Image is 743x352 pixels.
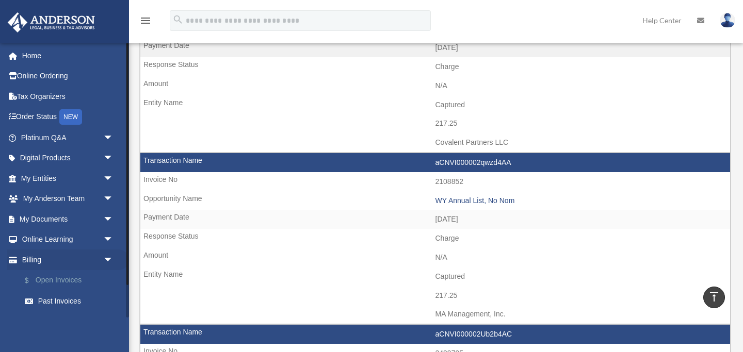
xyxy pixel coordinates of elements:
a: My Entitiesarrow_drop_down [7,168,129,189]
span: arrow_drop_down [103,148,124,169]
a: Billingarrow_drop_down [7,249,129,270]
a: My Anderson Teamarrow_drop_down [7,189,129,209]
i: menu [139,14,152,27]
span: arrow_drop_down [103,127,124,148]
span: $ [30,274,36,287]
td: Covalent Partners LLC [140,133,730,153]
td: aCNVI000002qwzd4AA [140,153,730,173]
td: 217.25 [140,114,730,133]
td: aCNVI000002Ub2b4AC [140,325,730,344]
a: $Open Invoices [14,270,129,291]
a: Online Learningarrow_drop_down [7,229,129,250]
div: WY Annual List, No Nom [435,196,725,205]
td: N/A [140,248,730,267]
div: NEW [59,109,82,125]
a: Online Ordering [7,66,129,87]
a: My Documentsarrow_drop_down [7,209,129,229]
span: arrow_drop_down [103,189,124,210]
i: search [172,14,184,25]
td: Charge [140,229,730,248]
td: N/A [140,76,730,96]
a: vertical_align_top [703,287,725,308]
td: 217.25 [140,286,730,306]
i: vertical_align_top [708,291,720,303]
a: menu [139,18,152,27]
a: Platinum Q&Aarrow_drop_down [7,127,129,148]
td: Captured [140,267,730,287]
td: [DATE] [140,210,730,229]
a: Home [7,45,129,66]
a: Manage Payments [14,311,129,332]
td: Charge [140,57,730,77]
td: Captured [140,95,730,115]
span: arrow_drop_down [103,229,124,250]
td: [DATE] [140,38,730,58]
a: Past Invoices [14,291,124,311]
span: arrow_drop_down [103,209,124,230]
td: MA Management, Inc. [140,305,730,324]
a: Order StatusNEW [7,107,129,128]
span: arrow_drop_down [103,168,124,189]
a: Tax Organizers [7,86,129,107]
td: 2108852 [140,172,730,192]
a: Digital Productsarrow_drop_down [7,148,129,169]
img: User Pic [720,13,735,28]
img: Anderson Advisors Platinum Portal [5,12,98,32]
span: arrow_drop_down [103,249,124,271]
